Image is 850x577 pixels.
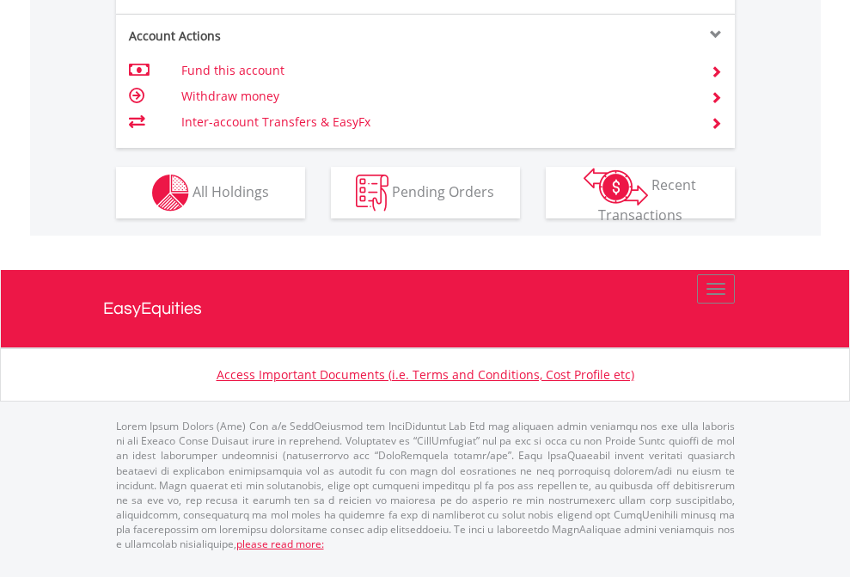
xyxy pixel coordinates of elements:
[546,167,735,218] button: Recent Transactions
[181,83,689,109] td: Withdraw money
[331,167,520,218] button: Pending Orders
[116,419,735,551] p: Lorem Ipsum Dolors (Ame) Con a/e SeddOeiusmod tem InciDiduntut Lab Etd mag aliquaen admin veniamq...
[181,109,689,135] td: Inter-account Transfers & EasyFx
[584,168,648,206] img: transactions-zar-wht.png
[236,537,324,551] a: please read more:
[181,58,689,83] td: Fund this account
[116,28,425,45] div: Account Actions
[392,181,494,200] span: Pending Orders
[356,175,388,212] img: pending_instructions-wht.png
[152,175,189,212] img: holdings-wht.png
[193,181,269,200] span: All Holdings
[116,167,305,218] button: All Holdings
[217,366,634,383] a: Access Important Documents (i.e. Terms and Conditions, Cost Profile etc)
[103,270,748,347] a: EasyEquities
